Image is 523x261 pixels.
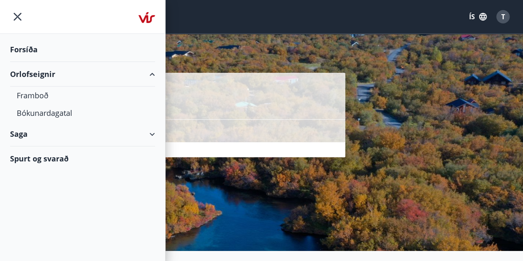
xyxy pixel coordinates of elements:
[10,146,155,171] div: Spurt og svarað
[10,62,155,87] div: Orlofseignir
[464,9,491,24] button: ÍS
[17,104,148,122] div: Bókunardagatal
[10,9,25,24] button: menu
[138,9,155,26] img: union_logo
[17,87,148,104] div: Framboð
[10,37,155,62] div: Forsíða
[501,12,505,21] span: T
[10,122,155,146] div: Saga
[493,7,513,27] button: T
